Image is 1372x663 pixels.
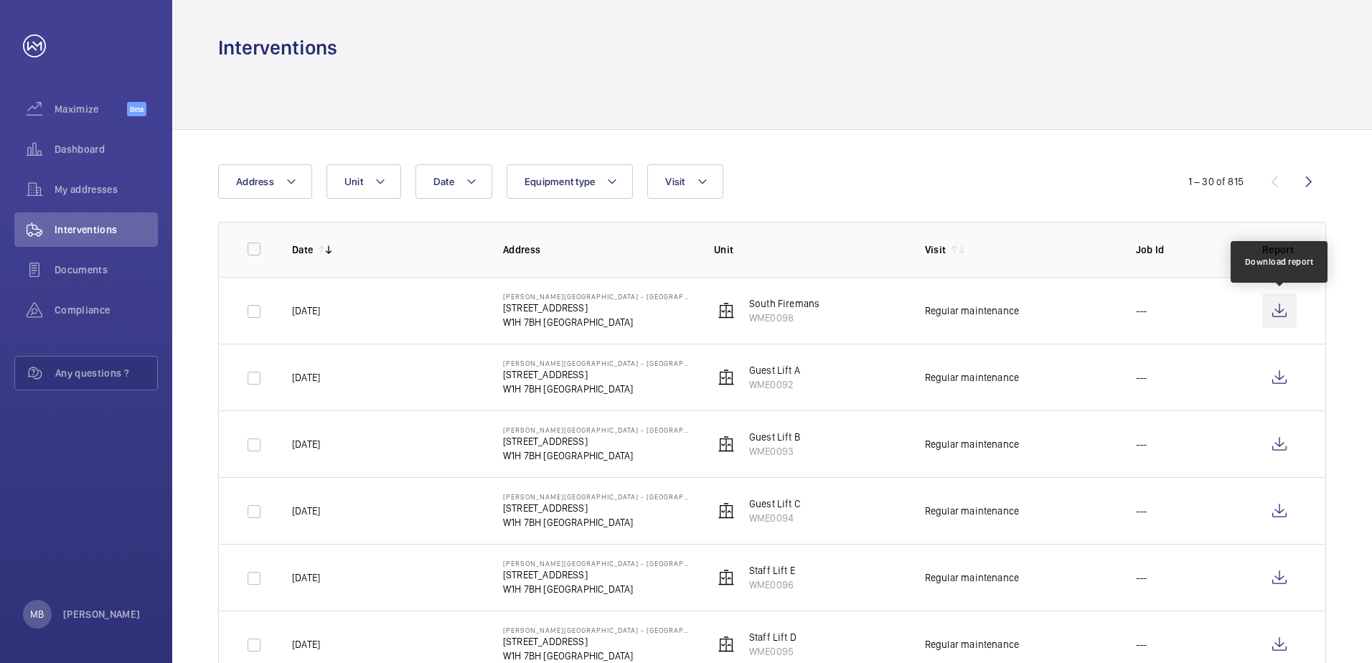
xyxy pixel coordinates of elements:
div: Regular maintenance [925,570,1019,585]
p: Staff Lift E [749,563,795,578]
p: W1H 7BH [GEOGRAPHIC_DATA] [503,315,691,329]
p: [PERSON_NAME][GEOGRAPHIC_DATA] - [GEOGRAPHIC_DATA] [503,425,691,434]
img: elevator.svg [718,502,735,519]
p: [PERSON_NAME] [63,607,141,621]
div: 1 – 30 of 815 [1188,174,1244,189]
button: Unit [326,164,401,199]
div: Download report [1245,255,1314,268]
span: Maximize [55,102,127,116]
div: Regular maintenance [925,504,1019,518]
button: Address [218,164,312,199]
img: elevator.svg [718,302,735,319]
span: Beta [127,102,146,116]
p: Staff Lift D [749,630,797,644]
span: Dashboard [55,142,158,156]
img: elevator.svg [718,636,735,653]
span: Visit [665,176,685,187]
p: Date [292,243,313,257]
img: elevator.svg [718,569,735,586]
span: Unit [344,176,363,187]
p: WME0098 [749,311,820,325]
p: MB [30,607,44,621]
p: W1H 7BH [GEOGRAPHIC_DATA] [503,649,691,663]
span: Documents [55,263,158,277]
p: [PERSON_NAME][GEOGRAPHIC_DATA] - [GEOGRAPHIC_DATA] [503,626,691,634]
p: [STREET_ADDRESS] [503,634,691,649]
p: WME0095 [749,644,797,659]
img: elevator.svg [718,436,735,453]
img: elevator.svg [718,369,735,386]
p: [STREET_ADDRESS] [503,301,691,315]
p: [DATE] [292,637,320,652]
p: W1H 7BH [GEOGRAPHIC_DATA] [503,582,691,596]
p: --- [1136,637,1147,652]
div: Regular maintenance [925,637,1019,652]
p: [PERSON_NAME][GEOGRAPHIC_DATA] - [GEOGRAPHIC_DATA] [503,559,691,568]
p: --- [1136,570,1147,585]
p: Guest Lift B [749,430,800,444]
p: [STREET_ADDRESS] [503,501,691,515]
p: [DATE] [292,370,320,385]
p: W1H 7BH [GEOGRAPHIC_DATA] [503,448,691,463]
span: Compliance [55,303,158,317]
button: Visit [647,164,723,199]
p: WME0096 [749,578,795,592]
p: Job Id [1136,243,1239,257]
h1: Interventions [218,34,337,61]
p: [PERSON_NAME][GEOGRAPHIC_DATA] - [GEOGRAPHIC_DATA] [503,492,691,501]
p: [STREET_ADDRESS] [503,367,691,382]
button: Date [415,164,492,199]
span: Any questions ? [55,366,157,380]
p: [STREET_ADDRESS] [503,568,691,582]
p: --- [1136,304,1147,318]
span: Address [236,176,274,187]
p: --- [1136,370,1147,385]
p: Guest Lift C [749,497,800,511]
div: Regular maintenance [925,437,1019,451]
p: W1H 7BH [GEOGRAPHIC_DATA] [503,515,691,530]
span: Interventions [55,222,158,237]
button: Equipment type [507,164,634,199]
p: Address [503,243,691,257]
p: [DATE] [292,304,320,318]
div: Regular maintenance [925,304,1019,318]
span: My addresses [55,182,158,197]
p: W1H 7BH [GEOGRAPHIC_DATA] [503,382,691,396]
span: Date [433,176,454,187]
p: [DATE] [292,437,320,451]
p: --- [1136,504,1147,518]
p: WME0094 [749,511,800,525]
p: [STREET_ADDRESS] [503,434,691,448]
p: Guest Lift A [749,363,800,377]
p: South Firemans [749,296,820,311]
p: [DATE] [292,504,320,518]
p: WME0092 [749,377,800,392]
p: [DATE] [292,570,320,585]
p: [PERSON_NAME][GEOGRAPHIC_DATA] - [GEOGRAPHIC_DATA] [503,359,691,367]
p: WME0093 [749,444,800,459]
p: Unit [714,243,902,257]
span: Equipment type [525,176,596,187]
p: --- [1136,437,1147,451]
div: Regular maintenance [925,370,1019,385]
p: Visit [925,243,946,257]
p: [PERSON_NAME][GEOGRAPHIC_DATA] - [GEOGRAPHIC_DATA] [503,292,691,301]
